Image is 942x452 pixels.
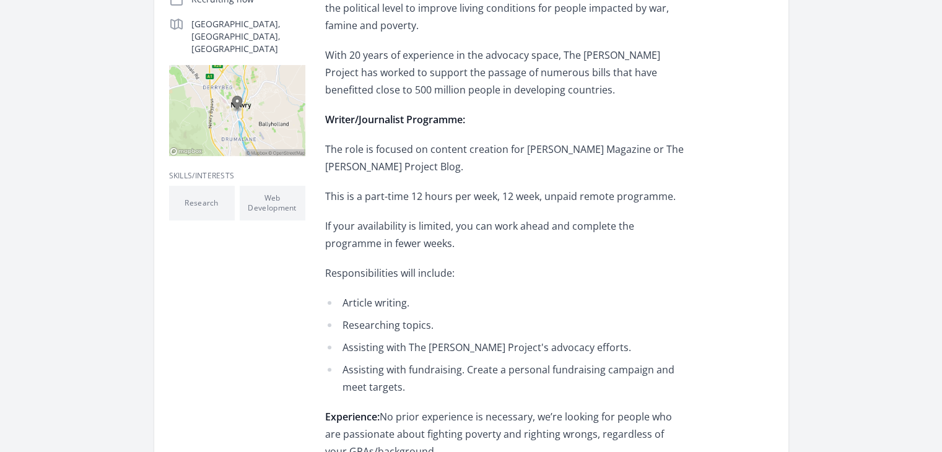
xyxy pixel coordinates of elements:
li: Assisting with fundraising. Create a personal fundraising campaign and meet targets. [325,361,687,396]
p: This is a part-time 12 hours per week, 12 week, unpaid remote programme. [325,188,687,205]
p: The role is focused on content creation for [PERSON_NAME] Magazine or The [PERSON_NAME] Project B... [325,141,687,175]
li: Web Development [240,186,305,220]
p: If your availability is limited, you can work ahead and complete the programme in fewer weeks. [325,217,687,252]
li: Article writing. [325,294,687,311]
img: Map [169,65,305,156]
li: Research [169,186,235,220]
h3: Skills/Interests [169,171,305,181]
p: Responsibilities will include: [325,264,687,282]
li: Researching topics. [325,316,687,334]
p: [GEOGRAPHIC_DATA], [GEOGRAPHIC_DATA], [GEOGRAPHIC_DATA] [191,18,305,55]
strong: Writer/Journalist Programme: [325,113,465,126]
p: With 20 years of experience in the advocacy space, The [PERSON_NAME] Project has worked to suppor... [325,46,687,98]
li: Assisting with The [PERSON_NAME] Project's advocacy efforts. [325,339,687,356]
strong: Experience: [325,410,380,424]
